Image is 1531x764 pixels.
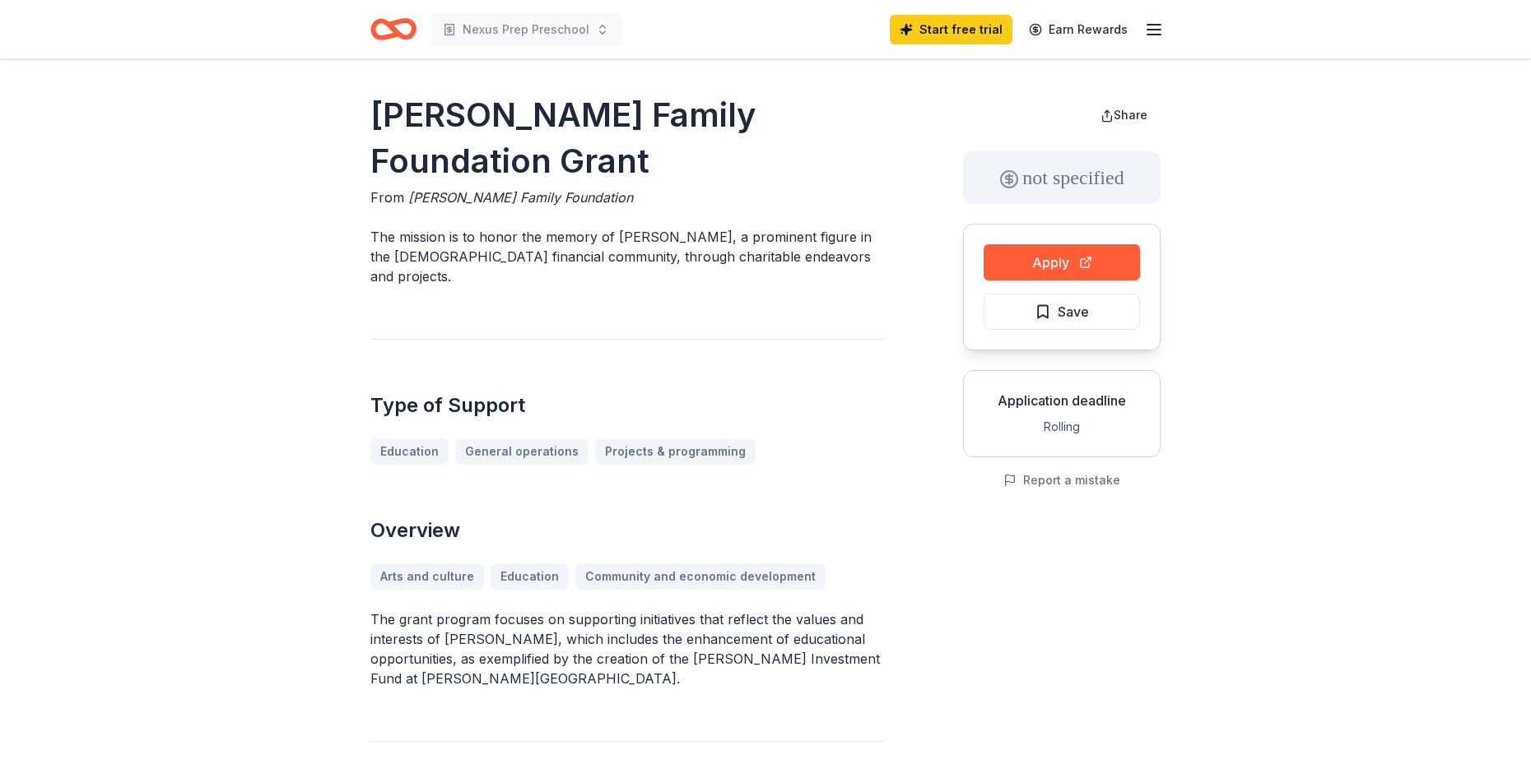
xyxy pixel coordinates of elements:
[370,438,449,465] a: Education
[1019,15,1138,44] a: Earn Rewards
[1087,99,1161,132] button: Share
[984,294,1140,330] button: Save
[984,244,1140,280] button: Apply
[977,391,1147,410] div: Application deadline
[977,417,1147,437] div: Rolling
[370,517,884,544] h2: Overview
[463,20,589,39] span: Nexus Prep Preschool
[595,438,756,465] a: Projects & programming
[890,15,1012,44] a: Start free trial
[963,151,1161,204] div: not specified
[370,92,884,184] h1: [PERSON_NAME] Family Foundation Grant
[1114,108,1147,122] span: Share
[370,609,884,688] p: The grant program focuses on supporting initiatives that reflect the values and interests of [PER...
[1058,301,1089,322] span: Save
[370,227,884,286] p: The mission is to honor the memory of [PERSON_NAME], a prominent figure in the [DEMOGRAPHIC_DATA]...
[370,10,416,49] a: Home
[370,188,884,207] div: From
[455,438,589,465] a: General operations
[370,392,884,419] h2: Type of Support
[1003,470,1120,490] button: Report a mistake
[430,13,622,46] button: Nexus Prep Preschool
[408,189,633,206] span: [PERSON_NAME] Family Foundation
